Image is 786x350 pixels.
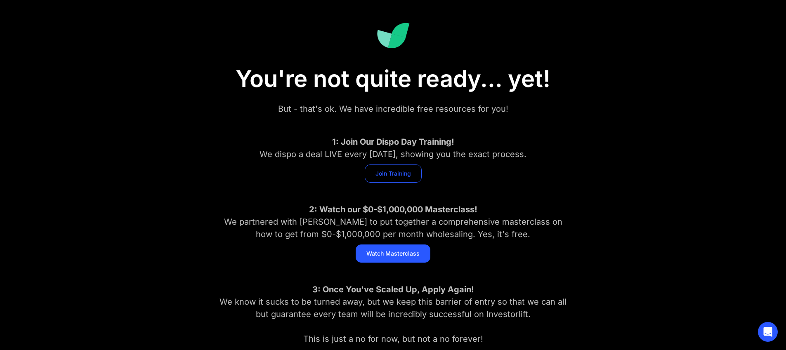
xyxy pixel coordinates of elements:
a: Join Training [365,164,422,183]
strong: 2: Watch our $0-$1,000,000 Masterclass! [309,204,477,214]
div: We partnered with [PERSON_NAME] to put together a comprehensive masterclass on how to get from $0... [216,203,571,240]
div: But - that's ok. We have incredible free resources for you! [216,103,571,115]
h1: You're not quite ready... yet! [187,65,600,93]
a: Watch Masterclass [356,244,430,263]
div: Open Intercom Messenger [758,322,778,342]
div: We dispo a deal LIVE every [DATE], showing you the exact process. [216,136,571,160]
strong: 3: Once You've Scaled Up, Apply Again! [312,284,474,294]
img: Investorlift Dashboard [377,23,410,49]
strong: 1: Join Our Dispo Day Training! [332,137,454,147]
